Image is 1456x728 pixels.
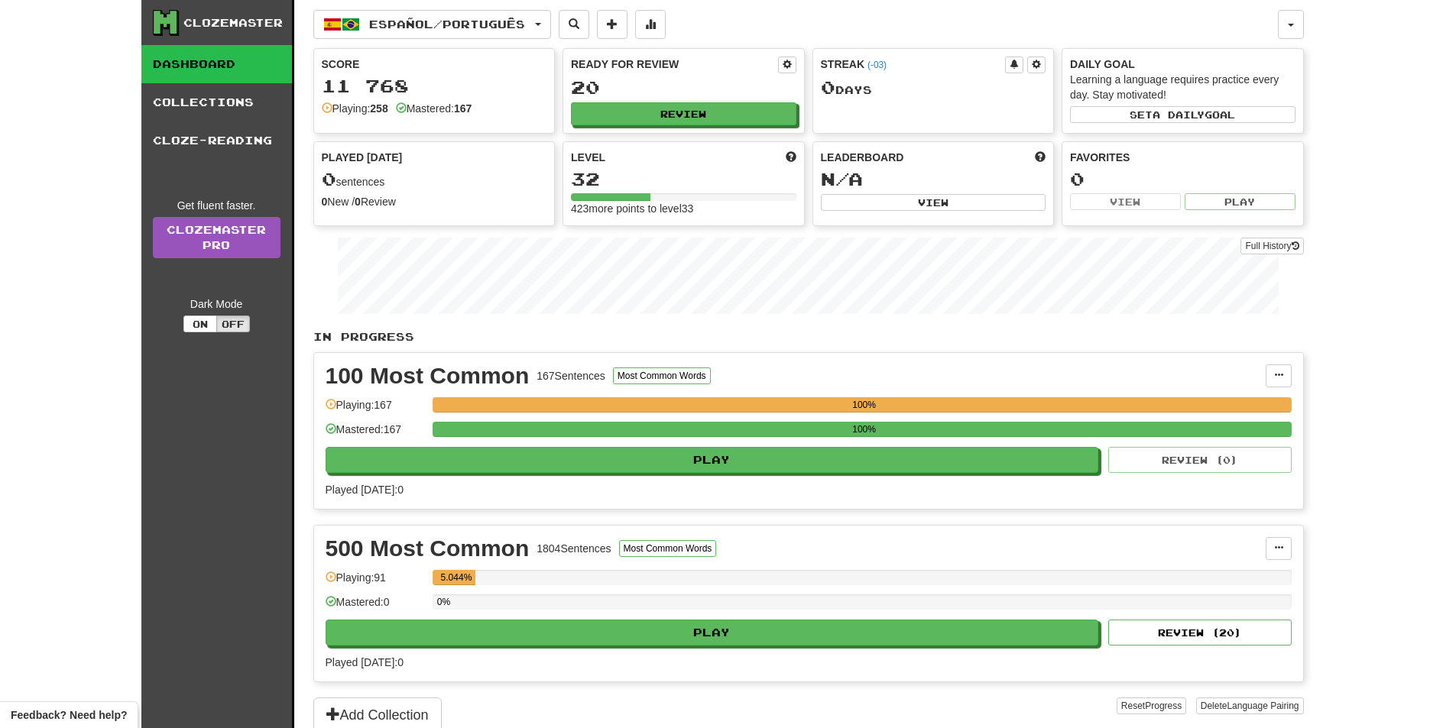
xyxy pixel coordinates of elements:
[1153,109,1205,120] span: a daily
[571,201,796,216] div: 423 more points to level 33
[786,150,796,165] span: Score more points to level up
[322,194,547,209] div: New / Review
[326,620,1099,645] button: Play
[322,76,547,95] div: 11 768
[1108,447,1292,473] button: Review (0)
[326,570,425,595] div: Playing: 91
[326,447,1099,473] button: Play
[355,196,361,208] strong: 0
[867,60,887,70] a: (-03)
[1108,620,1292,645] button: Review (20)
[821,76,835,98] span: 0
[322,57,547,72] div: Score
[326,484,404,496] span: Played [DATE]: 0
[183,315,217,332] button: On
[821,57,1006,72] div: Streak
[1070,150,1295,165] div: Favorites
[1145,700,1182,711] span: Progress
[326,397,425,422] div: Playing: 167
[370,102,388,115] strong: 258
[537,368,605,383] div: 167 Sentences
[326,422,425,447] div: Mastered: 167
[1035,150,1046,165] span: This week in points, UTC
[396,101,472,116] div: Mastered:
[1070,57,1295,72] div: Daily Goal
[597,10,627,39] button: Add sentence to collection
[437,397,1292,413] div: 100%
[821,78,1046,98] div: Day s
[141,45,292,83] a: Dashboard
[619,540,717,557] button: Most Common Words
[571,150,605,165] span: Level
[1240,238,1303,254] button: Full History
[571,170,796,189] div: 32
[454,102,472,115] strong: 167
[153,296,280,312] div: Dark Mode
[326,656,404,668] span: Played [DATE]: 0
[313,329,1304,345] p: In Progress
[821,194,1046,211] button: View
[11,707,127,723] span: Open feedback widget
[369,18,525,31] span: Español / Português
[821,150,904,165] span: Leaderboard
[326,364,530,387] div: 100 Most Common
[141,83,292,121] a: Collections
[559,10,589,39] button: Search sentences
[1070,170,1295,189] div: 0
[1185,193,1295,210] button: Play
[183,15,283,31] div: Clozemaster
[571,102,796,125] button: Review
[1196,697,1304,714] button: DeleteLanguage Pairing
[571,57,778,72] div: Ready for Review
[1227,700,1299,711] span: Language Pairing
[153,198,280,213] div: Get fluent faster.
[1070,72,1295,102] div: Learning a language requires practice every day. Stay motivated!
[326,537,530,560] div: 500 Most Common
[1117,697,1186,714] button: ResetProgress
[821,168,863,189] span: N/A
[437,422,1292,437] div: 100%
[322,101,388,116] div: Playing:
[326,594,425,620] div: Mastered: 0
[613,367,711,384] button: Most Common Words
[216,315,250,332] button: Off
[1070,106,1295,123] button: Seta dailygoal
[1070,193,1181,210] button: View
[537,541,611,556] div: 1804 Sentences
[571,78,796,97] div: 20
[313,10,551,39] button: Español/Português
[635,10,666,39] button: More stats
[437,570,475,585] div: 5.044%
[322,168,336,189] span: 0
[141,121,292,160] a: Cloze-Reading
[153,217,280,258] a: ClozemasterPro
[322,150,403,165] span: Played [DATE]
[322,196,328,208] strong: 0
[322,170,547,189] div: sentences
